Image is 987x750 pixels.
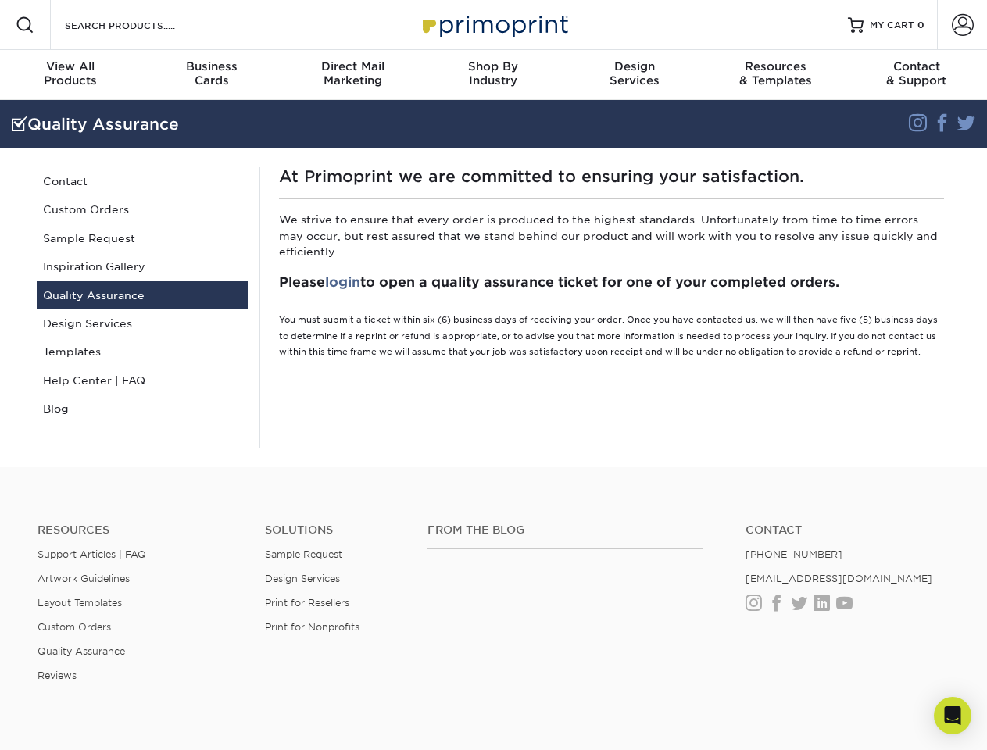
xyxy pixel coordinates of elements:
[934,697,971,734] div: Open Intercom Messenger
[37,167,248,195] a: Contact
[423,59,563,73] span: Shop By
[141,59,281,73] span: Business
[141,50,281,100] a: BusinessCards
[279,212,944,259] p: We strive to ensure that every order is produced to the highest standards. Unfortunately from tim...
[416,8,572,41] img: Primoprint
[705,50,846,100] a: Resources& Templates
[282,50,423,100] a: Direct MailMarketing
[38,621,111,633] a: Custom Orders
[265,523,404,537] h4: Solutions
[37,366,248,395] a: Help Center | FAQ
[423,59,563,87] div: Industry
[564,50,705,100] a: DesignServices
[705,59,846,87] div: & Templates
[37,252,248,280] a: Inspiration Gallery
[37,195,248,223] a: Custom Orders
[564,59,705,87] div: Services
[870,19,914,32] span: MY CART
[279,315,938,357] small: You must submit a ticket within six (6) business days of receiving your order. Once you have cont...
[846,59,987,73] span: Contact
[38,573,130,584] a: Artwork Guidelines
[265,621,359,633] a: Print for Nonprofits
[37,395,248,423] a: Blog
[282,59,423,87] div: Marketing
[265,548,342,560] a: Sample Request
[37,309,248,337] a: Design Services
[279,167,944,186] h1: At Primoprint we are committed to ensuring your satisfaction.
[325,274,360,290] a: login
[917,20,924,30] span: 0
[63,16,216,34] input: SEARCH PRODUCTS.....
[37,337,248,366] a: Templates
[746,523,949,537] a: Contact
[705,59,846,73] span: Resources
[846,50,987,100] a: Contact& Support
[37,281,248,309] a: Quality Assurance
[38,523,241,537] h4: Resources
[279,274,839,290] strong: Please to open a quality assurance ticket for one of your completed orders.
[423,50,563,100] a: Shop ByIndustry
[265,573,340,584] a: Design Services
[265,597,349,609] a: Print for Resellers
[37,224,248,252] a: Sample Request
[38,597,122,609] a: Layout Templates
[427,523,703,537] h4: From the Blog
[141,59,281,87] div: Cards
[282,59,423,73] span: Direct Mail
[38,548,146,560] a: Support Articles | FAQ
[846,59,987,87] div: & Support
[564,59,705,73] span: Design
[746,573,932,584] a: [EMAIL_ADDRESS][DOMAIN_NAME]
[746,548,842,560] a: [PHONE_NUMBER]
